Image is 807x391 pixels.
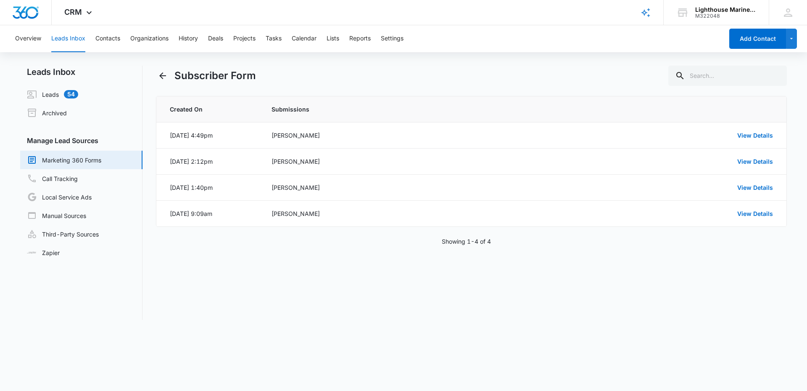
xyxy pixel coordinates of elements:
a: View Details [737,184,773,191]
a: Zapier [27,248,60,257]
input: Search... [668,66,787,86]
button: Contacts [95,25,120,52]
a: Third-Party Sources [27,229,99,239]
span: Submissions [272,105,533,114]
button: Overview [15,25,41,52]
button: Add Contact [729,29,786,49]
button: Back [156,69,169,82]
div: account name [695,6,757,13]
div: [DATE] 9:09am [170,209,212,218]
a: View Details [737,210,773,217]
p: Showing 1-4 of 4 [442,237,491,246]
button: Leads Inbox [51,25,85,52]
a: View Details [737,132,773,139]
a: View Details [737,158,773,165]
div: [PERSON_NAME] [272,183,533,192]
button: Projects [233,25,256,52]
h1: Subscriber Form [174,68,256,83]
a: Manual Sources [27,210,86,221]
a: Marketing 360 Forms [27,155,101,165]
div: [PERSON_NAME] [272,131,533,140]
h3: Manage Lead Sources [20,136,142,146]
button: Deals [208,25,223,52]
div: [DATE] 2:12pm [170,157,213,166]
h2: Leads Inbox [20,66,142,78]
button: Organizations [130,25,169,52]
div: [PERSON_NAME] [272,157,533,166]
div: [DATE] 1:40pm [170,183,213,192]
button: Lists [327,25,339,52]
span: Created On [170,105,251,114]
span: CRM [64,8,82,16]
button: Settings [381,25,403,52]
a: Local Service Ads [27,192,92,202]
a: Archived [27,108,67,118]
a: Leads54 [27,89,78,99]
div: [DATE] 4:49pm [170,131,213,140]
div: [PERSON_NAME] [272,209,533,218]
button: History [179,25,198,52]
button: Reports [349,25,371,52]
div: account id [695,13,757,19]
a: Call Tracking [27,173,78,184]
button: Calendar [292,25,316,52]
button: Tasks [266,25,282,52]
